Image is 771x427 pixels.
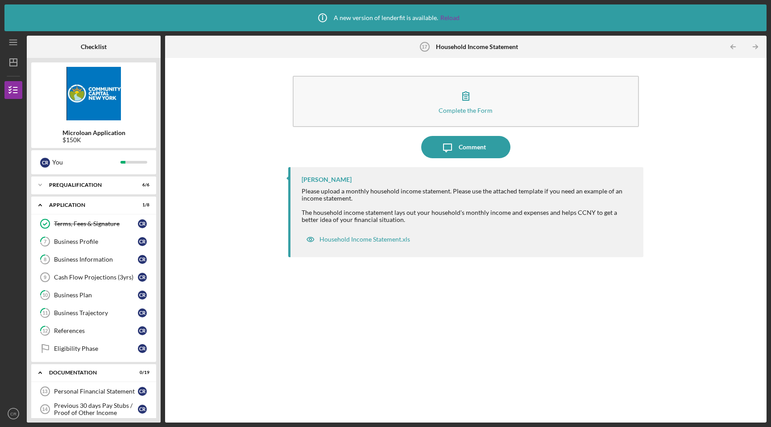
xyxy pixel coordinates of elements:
[49,202,127,208] div: Application
[36,233,152,250] a: 7Business ProfileCR
[422,44,427,49] tspan: 17
[40,158,50,168] div: C R
[36,250,152,268] a: 8Business InformationCR
[439,107,493,114] div: Complete the Form
[293,76,639,127] button: Complete the Form
[10,411,17,416] text: CR
[54,292,138,299] div: Business Plan
[421,136,510,158] button: Comment
[44,257,46,263] tspan: 8
[138,219,147,228] div: C R
[54,256,138,263] div: Business Information
[36,382,152,400] a: 13Personal Financial StatementCR
[133,182,149,188] div: 6 / 6
[36,215,152,233] a: Terms, Fees & SignatureCR
[436,43,518,50] b: Household Income Statement
[138,237,147,246] div: C R
[81,43,107,50] b: Checklist
[54,220,138,227] div: Terms, Fees & Signature
[49,182,127,188] div: Prequalification
[138,273,147,282] div: C R
[138,405,147,414] div: C R
[311,7,460,29] div: A new version of lenderfit is available.
[440,14,460,21] a: Reload
[302,230,415,248] button: Household Income Statement.xls
[4,405,22,423] button: CR
[133,202,149,208] div: 1 / 8
[54,274,138,281] div: Cash Flow Projections (3yrs)
[54,309,138,316] div: Business Trajectory
[62,129,125,136] b: Microloan Application
[138,326,147,335] div: C R
[138,387,147,396] div: C R
[31,67,156,120] img: Product logo
[54,327,138,334] div: References
[302,176,352,183] div: [PERSON_NAME]
[42,389,47,394] tspan: 13
[36,340,152,357] a: Eligibility PhaseCR
[459,136,486,158] div: Comment
[138,308,147,317] div: C R
[42,310,48,316] tspan: 11
[319,236,410,243] div: Household Income Statement.xls
[36,268,152,286] a: 9Cash Flow Projections (3yrs)CR
[42,292,48,298] tspan: 10
[54,402,138,416] div: Previous 30 days Pay Stubs / Proof of Other Income
[42,406,48,412] tspan: 14
[302,188,635,223] div: Please upload a monthly household income statement. Please use the attached template if you need ...
[62,136,125,144] div: $150K
[138,255,147,264] div: C R
[54,345,138,352] div: Eligibility Phase
[138,291,147,300] div: C R
[36,286,152,304] a: 10Business PlanCR
[36,304,152,322] a: 11Business TrajectoryCR
[52,155,120,170] div: You
[42,328,48,334] tspan: 12
[54,388,138,395] div: Personal Financial Statement
[49,370,127,375] div: Documentation
[133,370,149,375] div: 0 / 19
[138,344,147,353] div: C R
[44,239,47,245] tspan: 7
[36,400,152,418] a: 14Previous 30 days Pay Stubs / Proof of Other IncomeCR
[44,275,46,280] tspan: 9
[36,322,152,340] a: 12ReferencesCR
[54,238,138,245] div: Business Profile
